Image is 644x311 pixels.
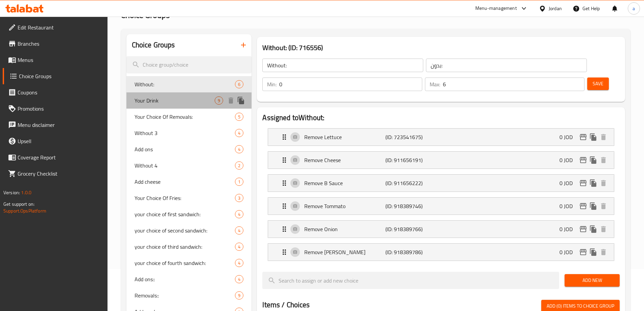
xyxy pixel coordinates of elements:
p: Remove Onion [304,225,385,233]
p: 0 JOD [559,202,578,210]
li: Expand [262,126,620,149]
button: duplicate [588,247,598,257]
span: Add (0) items to choice group [547,302,614,310]
button: delete [598,155,609,165]
span: 9 [235,292,243,299]
span: Menus [18,56,102,64]
h2: Items / Choices [262,300,310,310]
li: Expand [262,149,620,172]
div: Choices [215,96,223,105]
span: your choice of third sandwich: [135,243,235,251]
div: Add cheese1 [126,174,252,190]
p: Remove Tommato [304,202,385,210]
input: search [262,272,559,289]
span: Add ons [135,145,235,153]
div: Choices [235,194,243,202]
li: Expand [262,172,620,195]
a: Branches [3,36,108,52]
p: Remove Cheese [304,156,385,164]
p: (ID: 911656191) [385,156,439,164]
span: Menu disclaimer [18,121,102,129]
div: Choices [235,161,243,170]
div: your choice of third sandwich:4 [126,239,252,255]
button: delete [226,95,236,106]
div: Without 34 [126,125,252,141]
span: 5 [235,114,243,120]
div: Choices [235,243,243,251]
p: (ID: 911656222) [385,179,439,187]
p: Remove B Sauce [304,179,385,187]
div: Choices [235,226,243,235]
span: 4 [235,130,243,136]
span: 3 [235,195,243,201]
span: Your Choice Of Removals: [135,113,235,121]
span: 1.0.0 [21,188,31,197]
div: Without:6 [126,76,252,92]
a: Menu disclaimer [3,117,108,133]
button: edit [578,247,588,257]
a: Menus [3,52,108,68]
span: Without 4 [135,161,235,170]
p: (ID: 723541675) [385,133,439,141]
div: Add ons4 [126,141,252,157]
div: Choices [235,80,243,88]
div: Expand [268,175,614,192]
p: Max: [430,80,440,88]
span: Add New [570,276,614,285]
span: Grocery Checklist [18,170,102,178]
div: your choice of fourth sandwich:4 [126,255,252,271]
span: Coverage Report [18,153,102,161]
span: 4 [235,211,243,218]
button: delete [598,132,609,142]
h2: Choice Groups [132,40,175,50]
span: your choice of second sandwich: [135,226,235,235]
span: Without 3 [135,129,235,137]
button: duplicate [236,95,246,106]
div: Choices [235,178,243,186]
div: Expand [268,221,614,238]
span: 9 [215,97,223,104]
p: (ID: 918389766) [385,225,439,233]
div: Expand [268,198,614,215]
h3: Without: (ID: 716556) [262,42,620,53]
button: delete [598,224,609,234]
div: Menu-management [475,4,517,13]
div: Add ons::4 [126,271,252,287]
span: 4 [235,227,243,234]
span: Edit Restaurant [18,23,102,31]
div: Expand [268,129,614,146]
div: Jordan [549,5,562,12]
span: a [633,5,635,12]
p: 0 JOD [559,133,578,141]
p: (ID: 918389746) [385,202,439,210]
span: 1 [235,179,243,185]
span: 4 [235,260,243,266]
div: Removals::9 [126,287,252,304]
p: (ID: 918389786) [385,248,439,256]
button: duplicate [588,178,598,188]
span: 4 [235,244,243,250]
a: Coverage Report [3,149,108,165]
div: Choices [235,145,243,153]
button: duplicate [588,224,598,234]
p: 0 JOD [559,179,578,187]
button: edit [578,132,588,142]
div: Choices [235,113,243,121]
p: 0 JOD [559,156,578,164]
li: Expand [262,218,620,241]
button: edit [578,155,588,165]
span: Upsell [18,137,102,145]
p: Min: [267,80,277,88]
button: delete [598,201,609,211]
div: Choices [235,259,243,267]
button: delete [598,247,609,257]
span: your choice of fourth sandwich: [135,259,235,267]
span: 6 [235,81,243,88]
span: Branches [18,40,102,48]
span: Add ons:: [135,275,235,283]
a: Coupons [3,84,108,101]
a: Grocery Checklist [3,165,108,182]
div: Choices [235,210,243,218]
div: Choices [235,291,243,299]
div: Your Choice Of Fries:3 [126,190,252,206]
